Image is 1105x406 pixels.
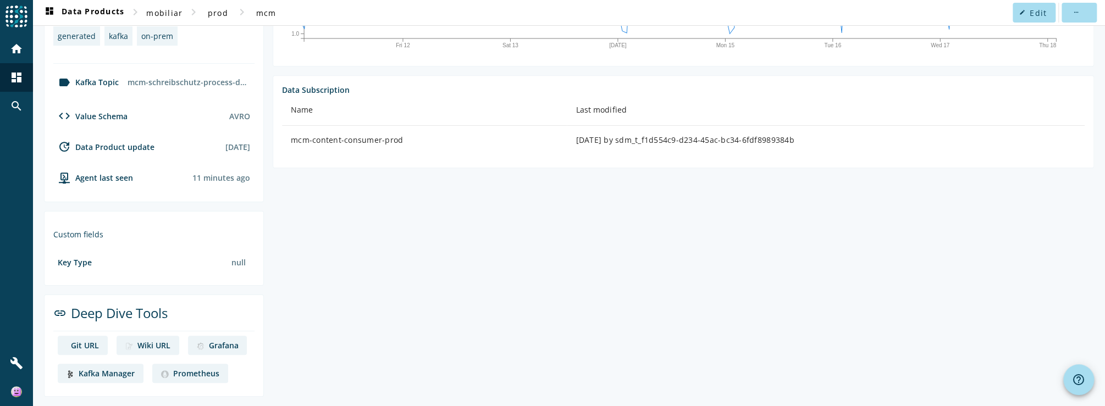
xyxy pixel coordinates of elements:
mat-icon: code [58,109,71,123]
text: Tue 16 [824,42,841,48]
div: Agents typically reports every 15min to 1h [192,173,250,183]
img: 715c519ef723173cb3843e93f5ce4079 [11,386,22,397]
text: Sat 13 [502,42,518,48]
div: Key Type [58,257,92,268]
mat-icon: chevron_right [235,5,248,19]
mat-icon: edit [1019,9,1025,15]
div: Custom fields [53,229,255,240]
th: Name [282,95,567,126]
th: Last modified [567,95,1085,126]
mat-icon: label [58,76,71,89]
mat-icon: help_outline [1072,373,1085,386]
div: Value Schema [53,109,128,123]
mat-icon: chevron_right [129,5,142,19]
td: [DATE] by sdm_t_f1d554c9-d234-45ac-bc34-6fdf8989384b [567,126,1085,154]
div: [DATE] [225,142,250,152]
button: mobiliar [142,3,187,23]
div: Wiki URL [137,340,170,351]
mat-icon: dashboard [10,71,23,84]
img: deep dive image [161,370,169,378]
div: mcm-schreibschutz-process-dokument-schreibschutz-verlaengert-prod [123,73,255,92]
a: deep dive imageGit URL [58,336,108,355]
div: agent-env-prod [53,171,133,184]
text: Wed 17 [931,42,950,48]
div: generated [58,31,96,41]
img: deep dive image [125,342,133,350]
a: deep dive imagePrometheus [152,364,228,383]
button: Edit [1013,3,1056,23]
div: Data Subscription [282,85,1085,95]
span: Edit [1030,8,1047,18]
div: Prometheus [173,368,219,379]
div: null [227,253,250,272]
mat-icon: link [53,307,67,320]
text: [DATE] [609,42,627,48]
text: Thu 18 [1039,42,1057,48]
a: deep dive imageKafka Manager [58,364,143,383]
button: Data Products [38,3,129,23]
span: Data Products [43,6,124,19]
mat-icon: more_horiz [1073,9,1079,15]
span: prod [208,8,228,18]
div: mcm-content-consumer-prod [291,135,558,146]
a: deep dive imageWiki URL [117,336,179,355]
img: spoud-logo.svg [5,5,27,27]
mat-icon: chevron_right [187,5,200,19]
text: Mon 15 [716,42,734,48]
div: kafka [109,31,128,41]
div: Grafana [208,340,238,351]
div: Data Product update [53,140,154,153]
div: Kafka Topic [53,76,119,89]
span: mcm [256,8,277,18]
span: mobiliar [146,8,183,18]
text: Fri 12 [396,42,410,48]
mat-icon: dashboard [43,6,56,19]
a: deep dive imageGrafana [188,336,247,355]
button: mcm [248,3,284,23]
div: Deep Dive Tools [53,304,255,331]
div: Kafka Manager [79,368,135,379]
div: AVRO [229,111,250,121]
mat-icon: update [58,140,71,153]
img: deep dive image [197,342,204,350]
img: deep dive image [67,370,74,378]
button: prod [200,3,235,23]
div: Git URL [71,340,99,351]
mat-icon: home [10,42,23,55]
text: 1.0 [291,30,299,36]
mat-icon: search [10,99,23,113]
div: on-prem [141,31,173,41]
mat-icon: build [10,357,23,370]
